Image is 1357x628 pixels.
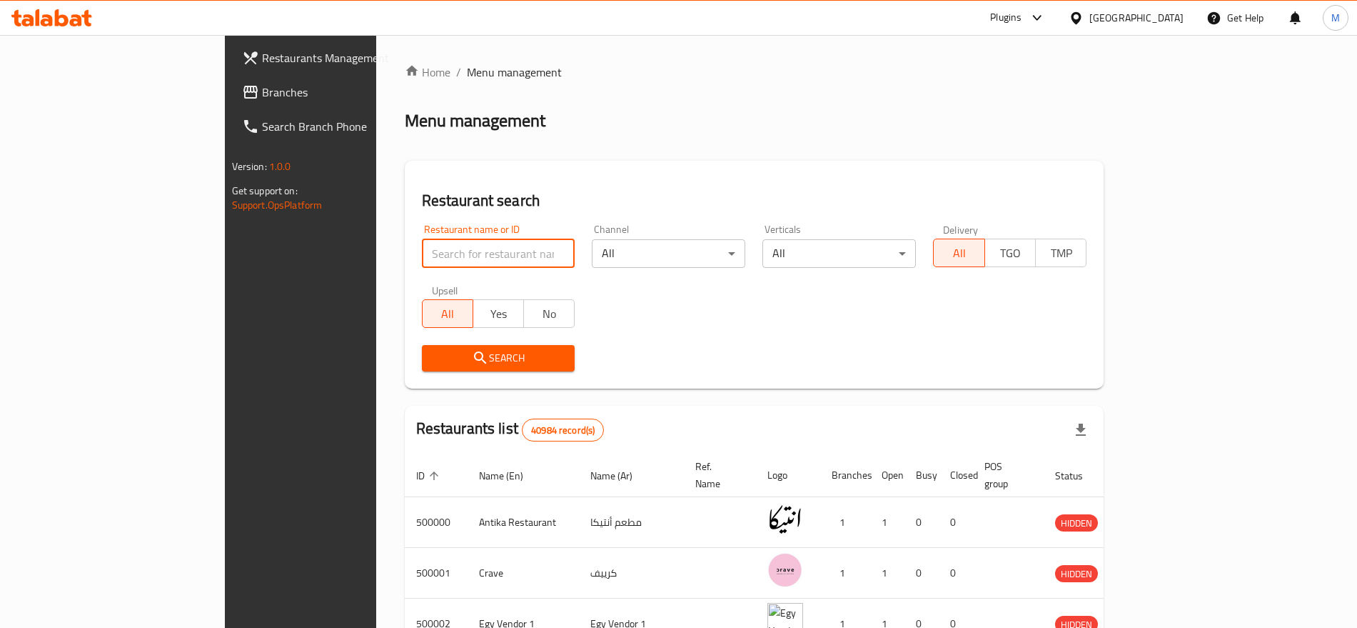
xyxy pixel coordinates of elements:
button: Yes [473,299,524,328]
td: 1 [820,497,870,548]
td: Antika Restaurant [468,497,579,548]
span: Name (En) [479,467,542,484]
td: 1 [820,548,870,599]
div: Export file [1064,413,1098,447]
span: Yes [479,304,518,324]
td: 0 [939,497,973,548]
nav: breadcrumb [405,64,1104,81]
span: HIDDEN [1055,515,1098,532]
td: 1 [870,548,904,599]
a: Restaurants Management [231,41,451,75]
th: Branches [820,454,870,497]
span: Search [433,349,564,367]
span: Status [1055,467,1101,484]
span: Restaurants Management [262,49,440,66]
td: مطعم أنتيكا [579,497,684,548]
td: كرييف [579,548,684,599]
span: Menu management [467,64,562,81]
th: Open [870,454,904,497]
span: 40984 record(s) [523,424,603,437]
img: Antika Restaurant [767,502,803,537]
button: TMP [1035,239,1086,267]
span: 1.0.0 [269,157,291,176]
span: All [428,304,468,324]
input: Search for restaurant name or ID.. [422,239,575,268]
a: Branches [231,75,451,109]
a: Search Branch Phone [231,109,451,144]
td: 1 [870,497,904,548]
label: Delivery [943,224,979,234]
button: All [422,299,473,328]
div: Plugins [990,9,1021,26]
span: M [1331,10,1340,26]
h2: Menu management [405,109,545,132]
td: 0 [904,548,939,599]
div: Total records count [522,419,604,442]
span: TMP [1041,243,1081,264]
div: All [592,239,745,268]
button: No [523,299,575,328]
div: All [762,239,916,268]
div: HIDDEN [1055,565,1098,582]
span: All [939,243,979,264]
th: Closed [939,454,973,497]
span: Version: [232,157,267,176]
span: No [530,304,569,324]
th: Logo [756,454,820,497]
td: 0 [939,548,973,599]
td: Crave [468,548,579,599]
button: Search [422,345,575,372]
button: All [933,239,984,267]
span: TGO [991,243,1030,264]
button: TGO [984,239,1036,267]
label: Upsell [432,285,458,295]
img: Crave [767,552,803,588]
span: Branches [262,84,440,101]
li: / [456,64,461,81]
span: Get support on: [232,181,298,200]
td: 0 [904,497,939,548]
h2: Restaurants list [416,418,605,442]
span: Name (Ar) [590,467,651,484]
span: ID [416,467,443,484]
span: POS group [984,458,1026,492]
h2: Restaurant search [422,190,1087,211]
th: Busy [904,454,939,497]
span: Search Branch Phone [262,118,440,135]
span: Ref. Name [695,458,739,492]
a: Support.OpsPlatform [232,196,323,214]
span: HIDDEN [1055,566,1098,582]
div: [GEOGRAPHIC_DATA] [1089,10,1184,26]
div: HIDDEN [1055,514,1098,532]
